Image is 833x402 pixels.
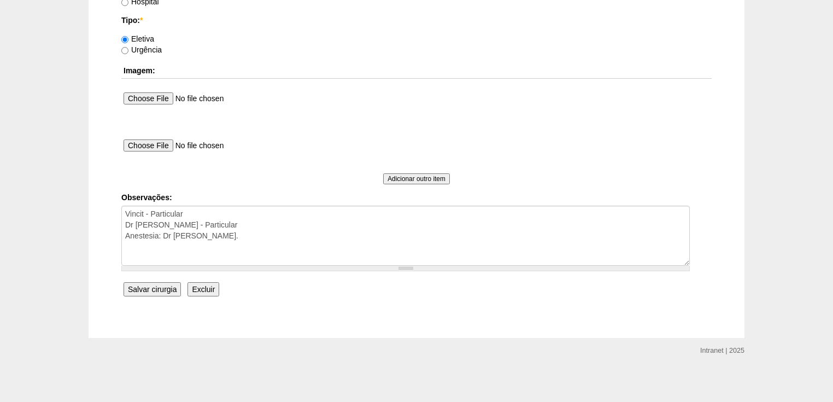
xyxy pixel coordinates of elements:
th: Imagem: [121,63,712,79]
label: Tipo: [121,15,712,26]
input: Salvar cirurgia [124,282,181,296]
input: Adicionar outro item [383,173,450,184]
input: Eletiva [121,36,128,43]
input: Excluir [187,282,219,296]
label: Urgência [121,45,162,54]
textarea: Vincit - Particular Dr [PERSON_NAME] - Particular Anestesia: Dr [PERSON_NAME]. [121,206,690,266]
div: Intranet | 2025 [700,345,744,356]
label: Eletiva [121,34,154,43]
input: Urgência [121,47,128,54]
span: Este campo é obrigatório. [140,16,143,25]
label: Observações: [121,192,712,203]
